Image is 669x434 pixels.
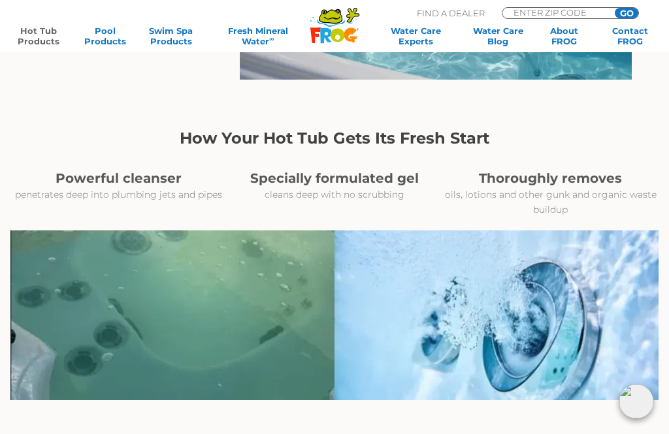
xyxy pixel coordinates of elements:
[604,25,656,46] a: ContactFROG
[145,25,197,46] a: Swim SpaProducts
[10,169,227,187] h3: Powerful cleanser
[615,8,638,18] input: GO
[472,25,524,46] a: Water CareBlog
[619,384,653,418] img: openIcon
[374,25,457,46] a: Water CareExperts
[269,35,274,42] sup: ∞
[538,25,590,46] a: AboutFROG
[10,230,659,400] img: Website - Dirty Water vs Clean Water (1200 x 315 px)
[417,7,485,19] p: Find A Dealer
[227,169,443,187] h3: Specially formulated gel
[37,129,632,147] h2: How Your Hot Tub Gets Its Fresh Start
[227,187,443,202] p: cleans deep with no scrubbing
[212,25,304,46] a: Fresh MineralWater∞
[79,25,131,46] a: PoolProducts
[512,8,600,17] input: Zip Code Form
[13,25,65,46] a: Hot TubProducts
[442,169,659,187] h3: Thoroughly removes
[442,187,659,217] p: oils, lotions and other gunk and organic waste buildup
[10,187,227,202] p: penetrates deep into plumbing jets and pipes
